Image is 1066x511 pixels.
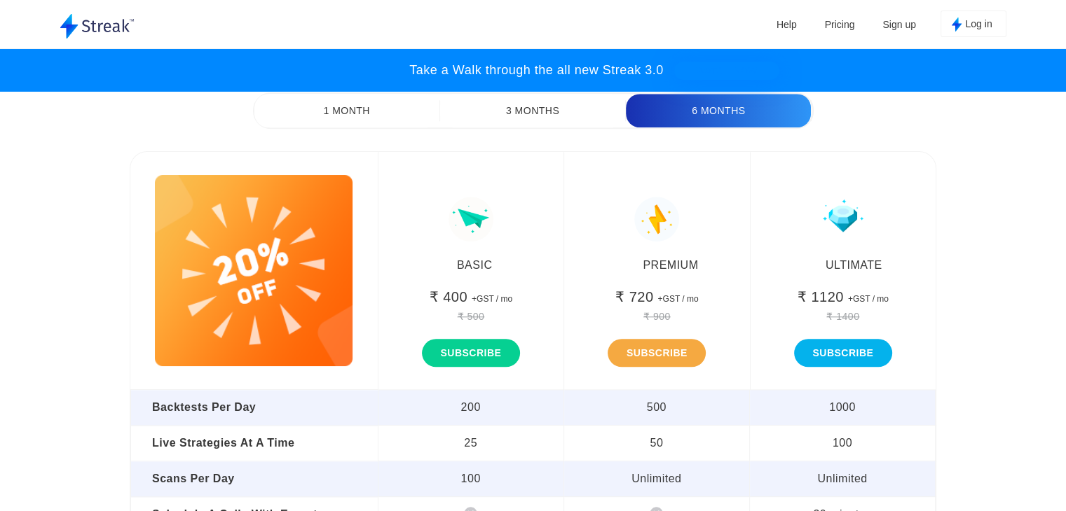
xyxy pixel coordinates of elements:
[750,426,936,461] div: 100
[657,294,698,304] div: +GST / mo
[750,390,936,426] div: 1000
[848,294,889,304] div: +GST / mo
[794,339,892,367] button: SUBSCRIBE
[965,18,992,31] span: Log in
[634,197,679,241] img: img
[770,14,804,35] a: Help
[564,390,750,426] div: 500
[155,175,353,366] img: discount_img
[449,251,493,280] div: BASIC
[457,311,484,322] div: ₹ 500
[615,288,653,305] div: ₹ 720
[378,461,564,497] div: 100
[643,311,671,322] div: ₹ 900
[826,311,859,322] div: ₹ 1400
[564,461,750,497] div: Unlimited
[422,339,520,367] button: SUBSCRIBE
[395,63,664,78] p: Take a Walk through the all new Streak 3.0
[817,251,869,280] div: ULTIMATE
[60,14,135,38] img: logo
[472,294,512,304] div: +GST / mo
[875,14,922,35] a: Sign up
[130,461,378,497] div: Scans per day
[750,461,936,497] div: Unlimited
[952,17,962,31] img: kite_logo
[130,390,378,426] div: Backtests per day
[430,288,467,305] div: ₹ 400
[608,339,706,367] button: SUBSCRIBE
[449,197,493,241] img: img
[564,426,750,461] div: 50
[440,94,625,127] button: 3 Months
[798,288,844,305] div: ₹ 1120
[817,190,869,241] img: img
[818,14,862,35] a: Pricing
[941,10,1006,37] button: Log in
[378,390,564,426] div: 200
[378,426,564,461] div: 25
[130,426,378,461] div: Live strategies at a time
[626,94,811,127] button: 6 Months
[674,62,779,80] button: WATCH NOW
[634,251,679,280] div: PREMIUM
[254,94,439,127] button: 1 Month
